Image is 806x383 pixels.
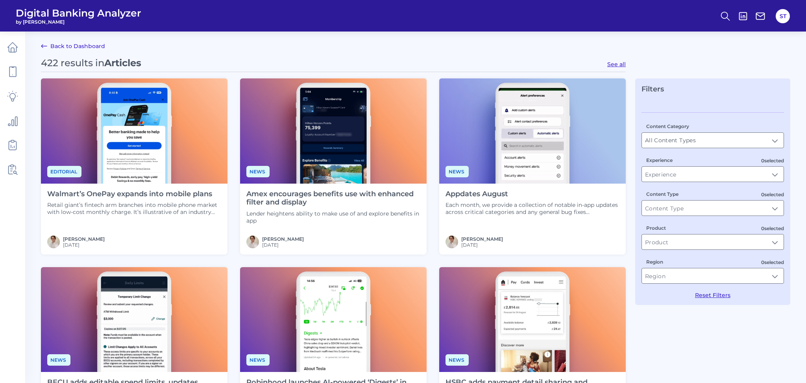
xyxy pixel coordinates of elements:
label: Product [646,225,666,231]
span: Digital Banking Analyzer [16,7,141,19]
span: [DATE] [461,242,503,248]
label: Region [646,259,663,265]
span: Editorial [47,166,81,177]
a: Back to Dashboard [41,41,105,51]
a: Editorial [47,167,81,175]
span: [DATE] [63,242,105,248]
img: News - Phone (3).png [41,78,227,184]
a: [PERSON_NAME] [461,236,503,242]
label: Experience [646,157,673,163]
a: News [446,167,469,175]
span: News [47,354,70,366]
span: News [246,354,270,366]
input: Region [642,268,784,283]
img: Appdates - Phone.png [439,78,626,184]
a: [PERSON_NAME] [63,236,105,242]
input: Experience [642,167,784,182]
span: News [446,166,469,177]
button: See all [607,61,626,68]
h4: Walmart’s OnePay expands into mobile plans [47,190,221,199]
span: Filters [641,85,664,93]
a: News [246,356,270,363]
h4: Appdates August [446,190,619,199]
img: News - Phone (1).png [240,267,427,372]
div: 422 results in [41,57,141,69]
img: MIchael McCaw [246,236,259,248]
img: News - Phone (4).png [240,78,427,184]
a: News [246,167,270,175]
span: [DATE] [262,242,304,248]
button: ST [776,9,790,23]
a: [PERSON_NAME] [262,236,304,242]
span: Articles [104,57,141,69]
p: Each month, we provide a collection of notable in-app updates across critical categories and any ... [446,201,619,216]
a: News [47,356,70,363]
label: Content Category [646,123,689,129]
input: Product [642,234,784,249]
button: Reset Filters [695,292,730,299]
img: MIchael McCaw [47,236,60,248]
img: News - Phone (2).png [41,267,227,372]
h4: Amex encourages benefits use with enhanced filter and display [246,190,420,207]
label: Content Type [646,191,678,197]
img: News - Phone.png [439,267,626,372]
a: News [446,356,469,363]
p: Retail giant’s fintech arm branches into mobile phone market with low-cost monthly charge. It’s i... [47,201,221,216]
span: News [446,354,469,366]
span: by [PERSON_NAME] [16,19,141,25]
img: MIchael McCaw [446,236,458,248]
input: Content Type [642,201,784,216]
p: Lender heightens ability to make use of and explore benefits in app [246,210,420,224]
span: News [246,166,270,177]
